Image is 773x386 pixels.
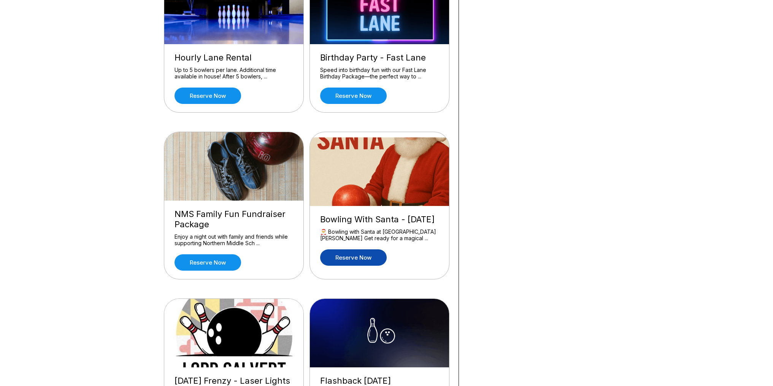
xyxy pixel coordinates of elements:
img: Bowling With Santa - December 2025 [310,137,450,206]
div: [DATE] Frenzy - Laser Lights [175,376,293,386]
div: Up to 5 bowlers per lane. Additional time available in house! After 5 bowlers, ... [175,67,293,80]
a: Reserve now [175,254,241,271]
div: NMS Family Fun Fundraiser Package [175,209,293,230]
a: Reserve now [320,249,387,266]
div: Birthday Party - Fast Lane [320,53,439,63]
a: Reserve now [320,88,387,104]
div: Enjoy a night out with family and friends while supporting Northern Middle Sch ... [175,233,293,247]
img: Flashback Friday [310,299,450,367]
img: Friday Frenzy - Laser Lights [164,299,304,367]
img: NMS Family Fun Fundraiser Package [164,132,304,201]
div: Flashback [DATE] [320,376,439,386]
div: Hourly Lane Rental [175,53,293,63]
a: Reserve now [175,88,241,104]
div: 🎅 Bowling with Santa at [GEOGRAPHIC_DATA][PERSON_NAME] Get ready for a magical ... [320,228,439,242]
div: Speed into birthday fun with our Fast Lane Birthday Package—the perfect way to ... [320,67,439,80]
div: Bowling With Santa - [DATE] [320,214,439,225]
